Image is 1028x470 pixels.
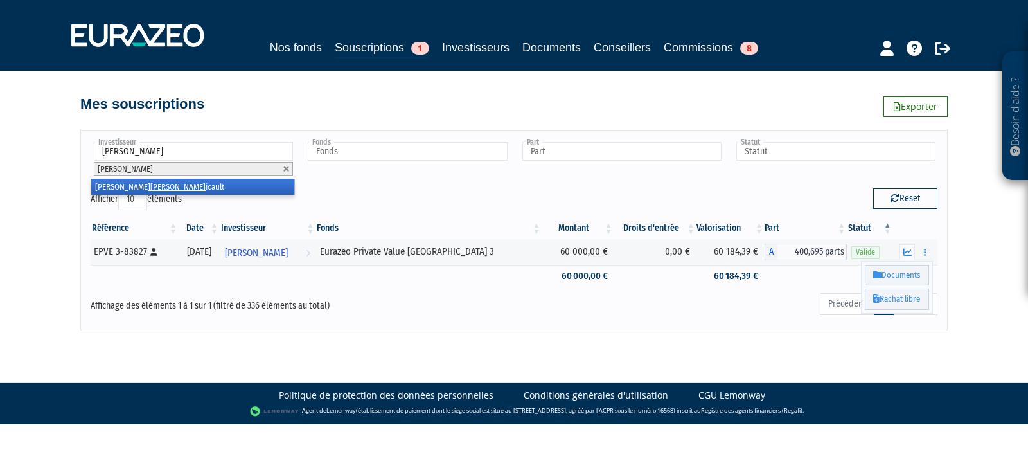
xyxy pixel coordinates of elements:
[150,248,157,256] i: [Français] Personne physique
[696,265,765,287] td: 60 184,39 €
[696,217,765,239] th: Valorisation: activer pour trier la colonne par ordre croissant
[225,241,288,265] span: [PERSON_NAME]
[71,24,204,47] img: 1732889491-logotype_eurazeo_blanc_rvb.png
[98,164,153,174] span: [PERSON_NAME]
[306,241,310,265] i: Voir l'investisseur
[777,244,847,260] span: 400,695 parts
[91,292,432,312] div: Affichage des éléments 1 à 1 sur 1 (filtré de 336 éléments au total)
[442,39,510,57] a: Investisseurs
[542,239,614,265] td: 60 000,00 €
[765,244,847,260] div: A - Eurazeo Private Value Europe 3
[873,188,937,209] button: Reset
[614,217,696,239] th: Droits d'entrée: activer pour trier la colonne par ordre croissant
[614,239,696,265] td: 0,00 €
[183,245,215,258] div: [DATE]
[594,39,651,57] a: Conseillers
[1008,59,1023,174] p: Besoin d'aide ?
[270,39,322,57] a: Nos fonds
[118,188,147,210] select: Afficheréléments
[91,217,179,239] th: Référence : activer pour trier la colonne par ordre croissant
[411,42,429,55] span: 1
[326,406,356,415] a: Lemonway
[865,265,929,286] a: Documents
[524,389,668,402] a: Conditions générales d'utilisation
[883,96,948,117] a: Exporter
[851,246,880,258] span: Valide
[13,405,1015,418] div: - Agent de (établissement de paiement dont le siège social est situé au [STREET_ADDRESS], agréé p...
[542,217,614,239] th: Montant: activer pour trier la colonne par ordre croissant
[80,96,204,112] h4: Mes souscriptions
[698,389,765,402] a: CGU Lemonway
[315,217,542,239] th: Fonds: activer pour trier la colonne par ordre croissant
[696,239,765,265] td: 60 184,39 €
[664,39,758,57] a: Commissions8
[320,245,537,258] div: Eurazeo Private Value [GEOGRAPHIC_DATA] 3
[522,39,581,57] a: Documents
[701,406,802,415] a: Registre des agents financiers (Regafi)
[542,265,614,287] td: 60 000,00 €
[179,217,220,239] th: Date: activer pour trier la colonne par ordre croissant
[250,405,299,418] img: logo-lemonway.png
[740,42,758,55] span: 8
[279,389,493,402] a: Politique de protection des données personnelles
[765,217,847,239] th: Part: activer pour trier la colonne par ordre croissant
[150,182,206,192] em: [PERSON_NAME]
[91,179,294,195] li: [PERSON_NAME] icault
[91,188,182,210] label: Afficher éléments
[220,217,315,239] th: Investisseur: activer pour trier la colonne par ordre croissant
[847,217,893,239] th: Statut : activer pour trier la colonne par ordre d&eacute;croissant
[865,289,929,310] a: Rachat libre
[220,239,315,265] a: [PERSON_NAME]
[94,245,174,258] div: EPVE 3-83827
[335,39,429,59] a: Souscriptions1
[765,244,777,260] span: A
